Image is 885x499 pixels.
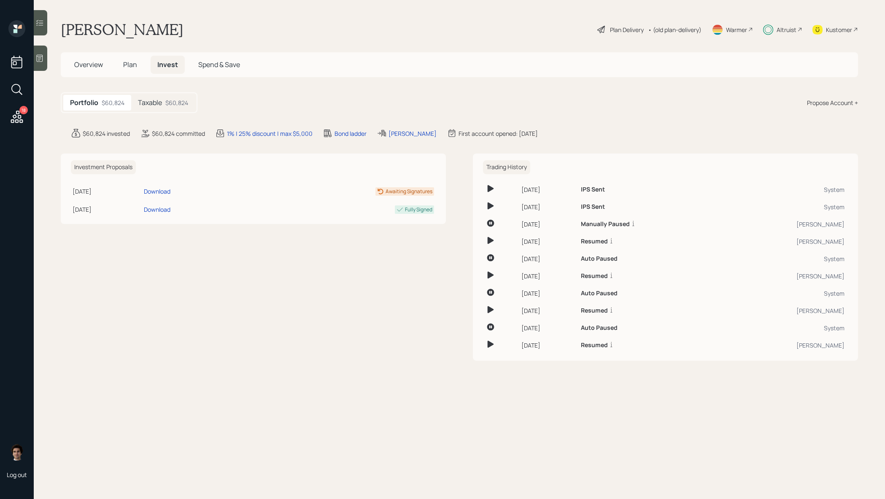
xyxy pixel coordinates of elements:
div: [DATE] [521,202,574,211]
div: 18 [19,106,28,114]
h1: [PERSON_NAME] [61,20,183,39]
div: [DATE] [521,341,574,350]
div: [DATE] [521,237,574,246]
h6: IPS Sent [581,203,605,210]
div: [DATE] [521,254,574,263]
div: [DATE] [521,185,574,194]
div: [PERSON_NAME] [725,306,845,315]
h5: Portfolio [70,99,98,107]
h6: Manually Paused [581,221,630,228]
div: [DATE] [521,324,574,332]
h6: IPS Sent [581,186,605,193]
div: Download [144,205,170,214]
div: System [725,202,845,211]
div: Propose Account + [807,98,858,107]
h6: Resumed [581,272,608,280]
div: [PERSON_NAME] [725,220,845,229]
h6: Investment Proposals [71,160,136,174]
div: [PERSON_NAME] [725,272,845,281]
div: $60,824 [102,98,124,107]
span: Invest [157,60,178,69]
div: Altruist [777,25,796,34]
div: $60,824 [165,98,188,107]
div: Bond ladder [335,129,367,138]
div: Log out [7,471,27,479]
h6: Auto Paused [581,324,618,332]
div: System [725,254,845,263]
div: First account opened: [DATE] [459,129,538,138]
div: [DATE] [73,187,140,196]
div: Awaiting Signatures [386,188,432,195]
div: [PERSON_NAME] [725,341,845,350]
div: Fully Signed [405,206,432,213]
span: Overview [74,60,103,69]
div: • (old plan-delivery) [648,25,702,34]
div: [DATE] [521,220,574,229]
div: $60,824 committed [152,129,205,138]
h6: Resumed [581,342,608,349]
div: [DATE] [521,306,574,315]
div: [DATE] [521,272,574,281]
span: Spend & Save [198,60,240,69]
h6: Resumed [581,238,608,245]
div: Download [144,187,170,196]
h5: Taxable [138,99,162,107]
div: $60,824 invested [83,129,130,138]
div: Kustomer [826,25,852,34]
h6: Auto Paused [581,255,618,262]
div: System [725,289,845,298]
div: System [725,185,845,194]
h6: Trading History [483,160,530,174]
div: [DATE] [73,205,140,214]
span: Plan [123,60,137,69]
div: Warmer [726,25,747,34]
div: [DATE] [521,289,574,298]
div: System [725,324,845,332]
div: 1% | 25% discount | max $5,000 [227,129,313,138]
div: [PERSON_NAME] [389,129,437,138]
div: Plan Delivery [610,25,644,34]
h6: Resumed [581,307,608,314]
h6: Auto Paused [581,290,618,297]
div: [PERSON_NAME] [725,237,845,246]
img: harrison-schaefer-headshot-2.png [8,444,25,461]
